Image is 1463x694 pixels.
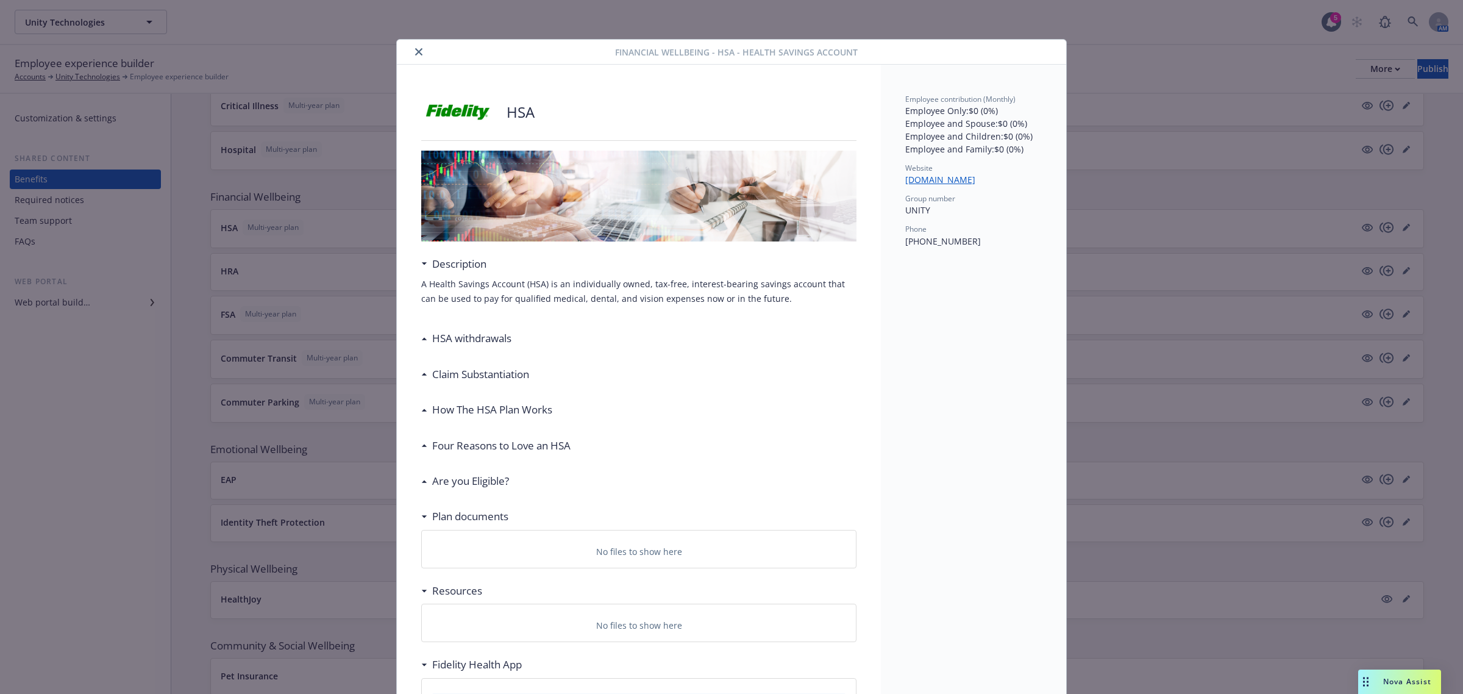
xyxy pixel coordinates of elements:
[905,235,1042,248] p: [PHONE_NUMBER]
[421,331,511,346] div: HSA withdrawals​
[432,473,509,489] h3: Are you Eligible?
[421,402,552,418] div: How The HSA Plan Works
[905,163,933,173] span: Website
[432,509,508,524] h3: Plan documents
[596,545,682,558] p: No files to show here
[1383,676,1431,687] span: Nova Assist
[421,438,571,454] div: Four Reasons to Love an HSA
[421,473,509,489] div: Are you Eligible?
[615,46,858,59] span: Financial Wellbeing - HSA - Health Savings Account
[432,402,552,418] h3: How The HSA Plan Works
[507,102,535,123] p: HSA
[421,367,529,382] div: Claim Substantiation
[421,657,522,673] div: Fidelity Health App
[1358,670,1441,694] button: Nova Assist
[905,130,1042,143] p: Employee and Children : $0 (0%)
[905,104,1042,117] p: Employee Only : $0 (0%)
[596,619,682,632] p: No files to show here
[432,583,482,599] h3: Resources
[421,583,482,599] div: Resources
[421,94,494,131] img: Fidelity Investments
[905,117,1042,130] p: Employee and Spouse : $0 (0%)
[421,277,856,306] p: A Health Savings Account (HSA) is an individually owned, tax-free, interest-bearing savings accou...
[421,256,486,272] div: Description
[905,204,1042,216] p: UNITY
[432,657,522,673] h3: Fidelity Health App
[905,174,985,185] a: [DOMAIN_NAME]
[1358,670,1373,694] div: Drag to move
[432,367,529,382] h3: Claim Substantiation
[905,94,1016,104] span: Employee contribution (Monthly)
[421,151,856,241] img: banner
[411,45,426,59] button: close
[432,438,571,454] h3: Four Reasons to Love an HSA
[421,509,508,524] div: Plan documents
[432,331,511,346] h3: HSA withdrawals​
[432,256,486,272] h3: Description
[905,193,955,204] span: Group number
[905,143,1042,156] p: Employee and Family : $0 (0%)
[905,224,927,234] span: Phone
